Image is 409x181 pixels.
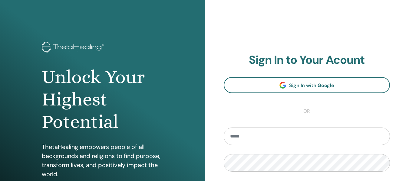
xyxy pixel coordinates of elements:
p: ThetaHealing empowers people of all backgrounds and religions to find purpose, transform lives, a... [42,142,163,179]
a: Sign In with Google [224,77,390,93]
h2: Sign In to Your Acount [224,53,390,67]
span: or [300,108,313,115]
span: Sign In with Google [289,82,334,89]
h1: Unlock Your Highest Potential [42,66,163,133]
